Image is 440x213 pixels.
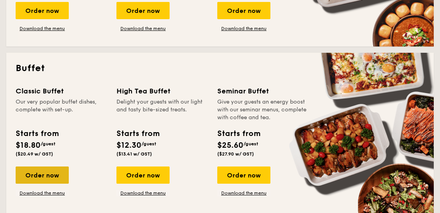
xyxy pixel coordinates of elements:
[16,151,53,157] span: ($20.49 w/ GST)
[217,86,309,97] div: Seminar Buffet
[16,25,69,32] a: Download the menu
[16,190,69,196] a: Download the menu
[243,141,258,147] span: /guest
[141,141,156,147] span: /guest
[41,141,55,147] span: /guest
[116,98,208,122] div: Delight your guests with our light and tasty bite-sized treats.
[116,190,170,196] a: Download the menu
[217,2,270,19] div: Order now
[16,166,69,184] div: Order now
[16,86,107,97] div: Classic Buffet
[16,62,424,75] h2: Buffet
[217,141,243,150] span: $25.60
[116,86,208,97] div: High Tea Buffet
[217,190,270,196] a: Download the menu
[116,2,170,19] div: Order now
[116,141,141,150] span: $12.30
[217,166,270,184] div: Order now
[116,166,170,184] div: Order now
[16,2,69,19] div: Order now
[217,25,270,32] a: Download the menu
[116,128,159,140] div: Starts from
[116,151,152,157] span: ($13.41 w/ GST)
[16,128,58,140] div: Starts from
[217,98,309,122] div: Give your guests an energy boost with our seminar menus, complete with coffee and tea.
[217,128,260,140] div: Starts from
[217,151,254,157] span: ($27.90 w/ GST)
[16,141,41,150] span: $18.80
[16,98,107,122] div: Our very popular buffet dishes, complete with set-up.
[116,25,170,32] a: Download the menu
